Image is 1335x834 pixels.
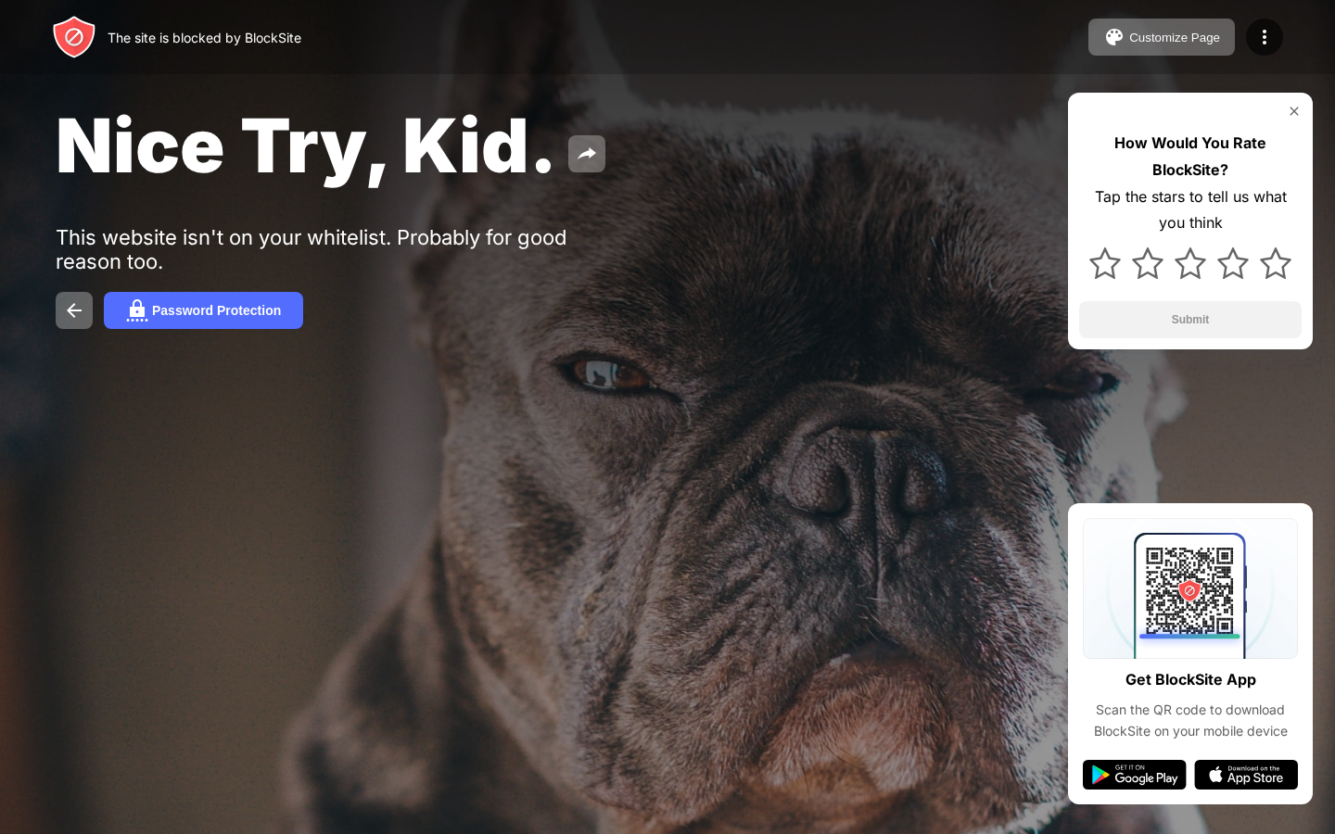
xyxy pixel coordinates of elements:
[104,292,303,329] button: Password Protection
[1217,247,1249,279] img: star.svg
[1260,247,1291,279] img: star.svg
[1083,518,1298,659] img: qrcode.svg
[1253,26,1276,48] img: menu-icon.svg
[1194,760,1298,790] img: app-store.svg
[1129,31,1220,44] div: Customize Page
[1103,26,1125,48] img: pallet.svg
[56,100,557,190] span: Nice Try, Kid.
[1175,247,1206,279] img: star.svg
[1089,247,1121,279] img: star.svg
[152,303,281,318] div: Password Protection
[1083,700,1298,741] div: Scan the QR code to download BlockSite on your mobile device
[126,299,148,322] img: password.svg
[1079,183,1302,237] div: Tap the stars to tell us what you think
[56,225,629,273] div: This website isn't on your whitelist. Probably for good reason too.
[576,143,598,165] img: share.svg
[1088,19,1235,56] button: Customize Page
[1125,666,1256,693] div: Get BlockSite App
[108,30,301,45] div: The site is blocked by BlockSite
[1132,247,1163,279] img: star.svg
[1083,760,1187,790] img: google-play.svg
[1079,130,1302,183] div: How Would You Rate BlockSite?
[1287,104,1302,119] img: rate-us-close.svg
[52,15,96,59] img: header-logo.svg
[1079,301,1302,338] button: Submit
[63,299,85,322] img: back.svg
